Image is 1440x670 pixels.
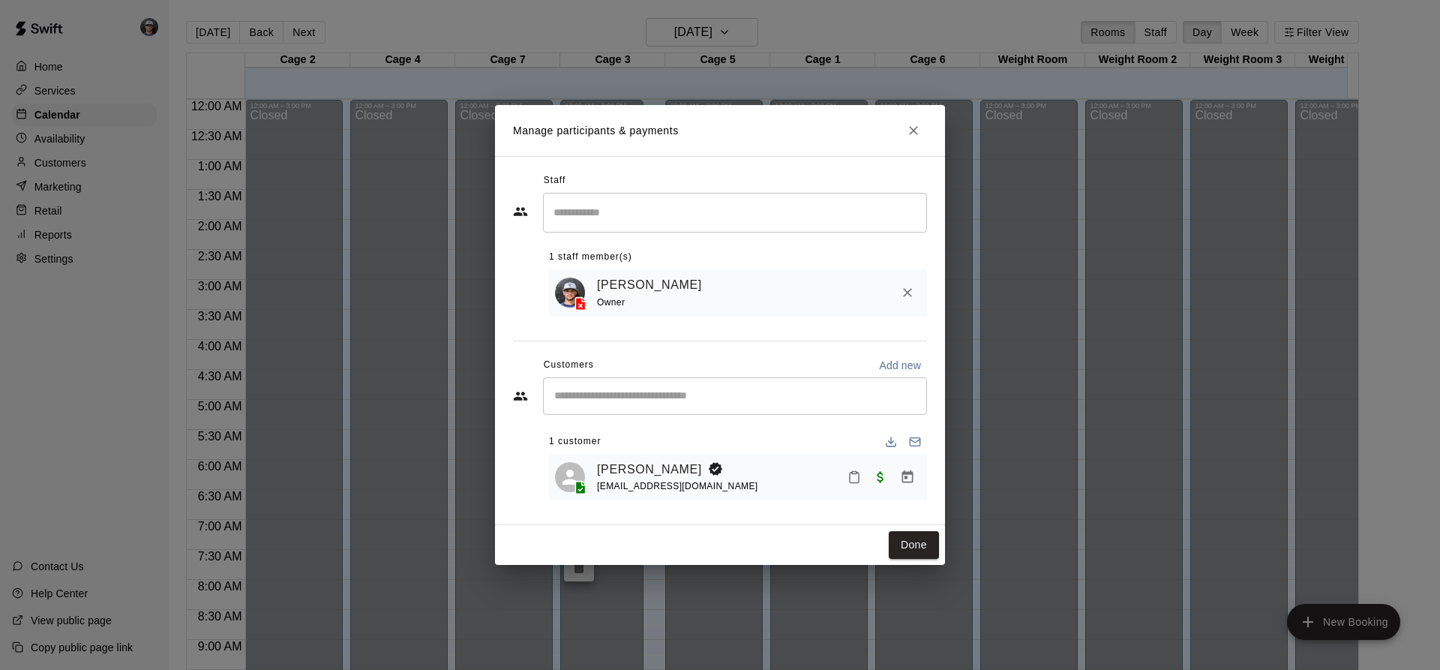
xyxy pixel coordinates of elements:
svg: Booking Owner [708,461,723,476]
button: Add new [873,353,927,377]
button: Mark attendance [841,464,867,490]
div: Search staff [543,193,927,233]
span: 1 staff member(s) [549,245,632,269]
button: Download list [879,430,903,454]
button: Close [900,117,927,144]
span: Staff [544,169,565,193]
p: Add new [879,358,921,373]
img: Mason Edwards [555,278,585,308]
p: Manage participants & payments [513,123,679,139]
span: Customers [544,353,594,377]
span: Owner [597,297,625,308]
button: Manage bookings & payment [894,464,921,491]
button: Remove [894,279,921,306]
svg: Staff [513,204,528,219]
a: [PERSON_NAME] [597,460,702,479]
div: Ashley Powell [555,462,585,492]
svg: Customers [513,389,528,404]
span: Paid with POS (Swift) [867,470,894,482]
a: [PERSON_NAME] [597,275,702,295]
span: 1 customer [549,430,601,454]
div: Start typing to search customers... [543,377,927,415]
span: [EMAIL_ADDRESS][DOMAIN_NAME] [597,481,758,491]
button: Email participants [903,430,927,454]
button: Done [889,531,939,559]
